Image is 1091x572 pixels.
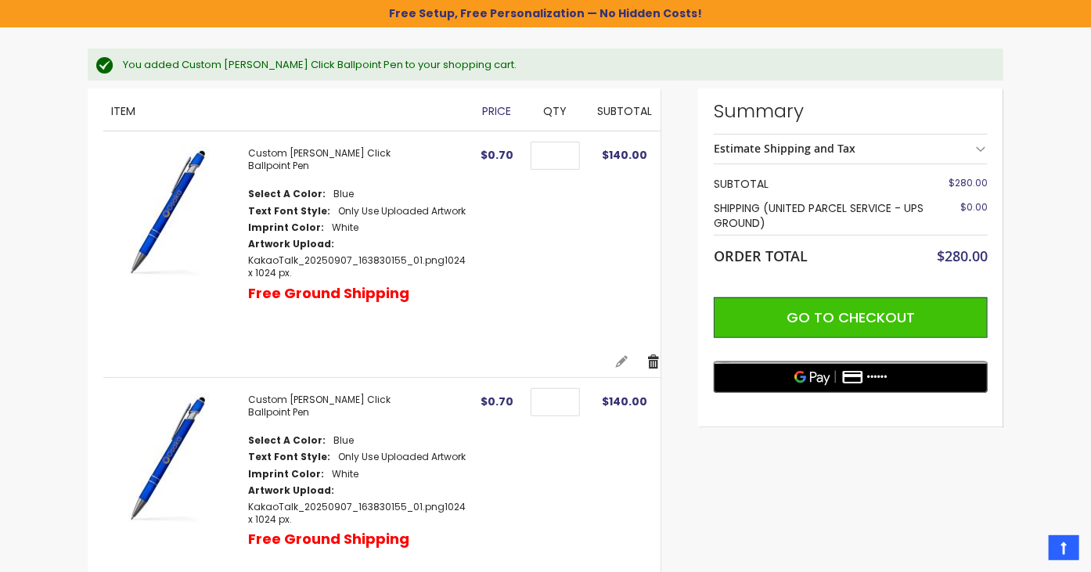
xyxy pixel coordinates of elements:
img: Custom Alex II Click Ballpoint Pen-Blue [103,394,232,523]
strong: Order Total [714,244,808,265]
dt: Artwork Upload [248,238,334,250]
span: $280.00 [937,246,988,265]
a: KakaoTalk_20250907_163830155_01.png [248,500,445,513]
p: Free Ground Shipping [248,284,409,303]
dd: Only Use Uploaded Artwork [338,205,466,218]
dt: Select A Color [248,188,326,200]
dt: Imprint Color [248,468,324,480]
span: $0.70 [481,394,513,409]
dd: White [332,468,358,480]
a: Custom [PERSON_NAME] Click Ballpoint Pen [248,146,391,172]
a: Top [1049,535,1079,560]
dd: 1024 x 1024 px. [248,501,466,526]
dt: Imprint Color [248,221,324,234]
span: Item [111,103,135,119]
span: $140.00 [602,394,647,409]
dd: Blue [333,434,354,447]
a: Custom [PERSON_NAME] Click Ballpoint Pen [248,393,391,419]
button: Buy with GPay [714,362,988,393]
p: Free Ground Shipping [248,530,409,549]
dd: White [332,221,358,234]
strong: Estimate Shipping and Tax [714,141,855,156]
dt: Text Font Style [248,205,330,218]
dd: 1024 x 1024 px. [248,254,466,279]
dt: Select A Color [248,434,326,447]
strong: Summary [714,99,988,124]
div: You added Custom [PERSON_NAME] Click Ballpoint Pen to your shopping cart. [123,58,988,72]
span: Go to Checkout [787,308,915,327]
dd: Blue [333,188,354,200]
span: Shipping [714,200,760,216]
dt: Text Font Style [248,451,330,463]
span: (United Parcel Service - UPS Ground) [714,200,924,231]
th: Subtotal [714,172,937,196]
span: Qty [544,103,567,119]
span: $280.00 [949,176,988,189]
span: $140.00 [602,147,647,163]
button: Go to Checkout [714,297,988,338]
span: $0.00 [960,200,988,214]
img: Custom Alex II Click Ballpoint Pen-Blue [103,147,232,276]
a: KakaoTalk_20250907_163830155_01.png [248,254,445,267]
dt: Artwork Upload [248,484,334,497]
dd: Only Use Uploaded Artwork [338,451,466,463]
span: $0.70 [481,147,513,163]
span: Price [483,103,512,119]
span: Subtotal [597,103,652,119]
a: Custom Alex II Click Ballpoint Pen-Blue [103,147,248,338]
